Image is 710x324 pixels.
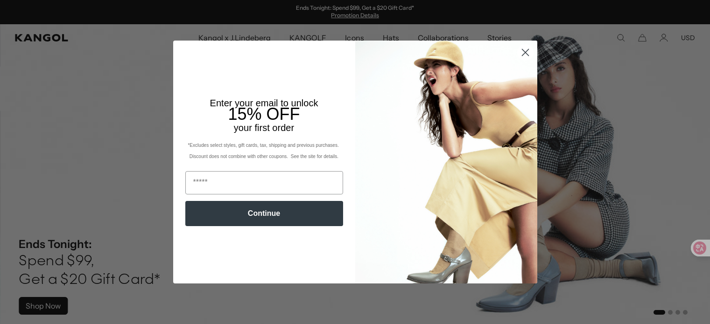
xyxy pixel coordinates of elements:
[185,171,343,194] input: Email
[228,104,300,124] span: 15% OFF
[188,143,340,159] span: *Excludes select styles, gift cards, tax, shipping and previous purchases. Discount does not comb...
[210,98,318,108] span: Enter your email to unlock
[234,123,294,133] span: your first order
[185,201,343,226] button: Continue
[517,44,534,61] button: Close dialog
[355,41,537,283] img: 93be19ad-e773-4382-80b9-c9d740c9197f.jpeg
